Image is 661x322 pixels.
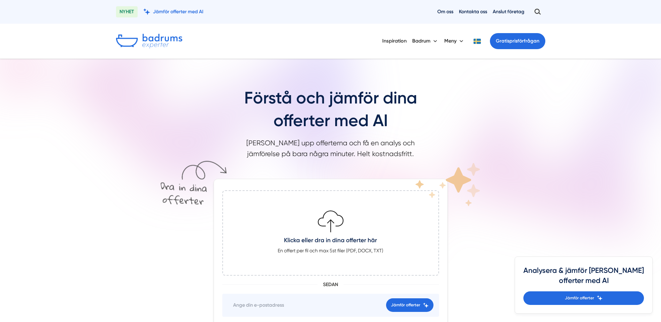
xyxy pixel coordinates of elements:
span: Gratis [496,38,509,44]
span: sedan [323,281,338,288]
img: Dra in offerter här. [151,155,228,210]
span: NYHET [116,6,138,17]
a: Kontakta oss [459,8,487,15]
button: Badrum [412,32,439,50]
img: Badrumsexperter.se logotyp [116,34,182,48]
input: Ange din e-postadress [228,298,382,313]
span: Jämför offerter [391,302,420,308]
a: Inspiration [382,32,407,50]
span: Jämför offerter med AI [153,8,203,15]
button: Meny [444,32,465,50]
button: Jämför offerter [386,298,433,312]
a: Jämför offerter med AI [143,8,203,15]
a: Om oss [437,8,453,15]
a: Gratisprisförfrågan [490,33,545,49]
h1: Förstå och jämför dina offerter med AI [154,87,507,138]
span: Jämför offerter [565,295,594,301]
a: Jämför offerter [523,291,644,305]
h4: Analysera & jämför [PERSON_NAME] offerter med AI [523,265,644,291]
p: [PERSON_NAME] upp offerterna och få en analys och jämförelse på bara några minuter. Helt kostnads... [241,138,420,163]
a: Anslut företag [493,8,524,15]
